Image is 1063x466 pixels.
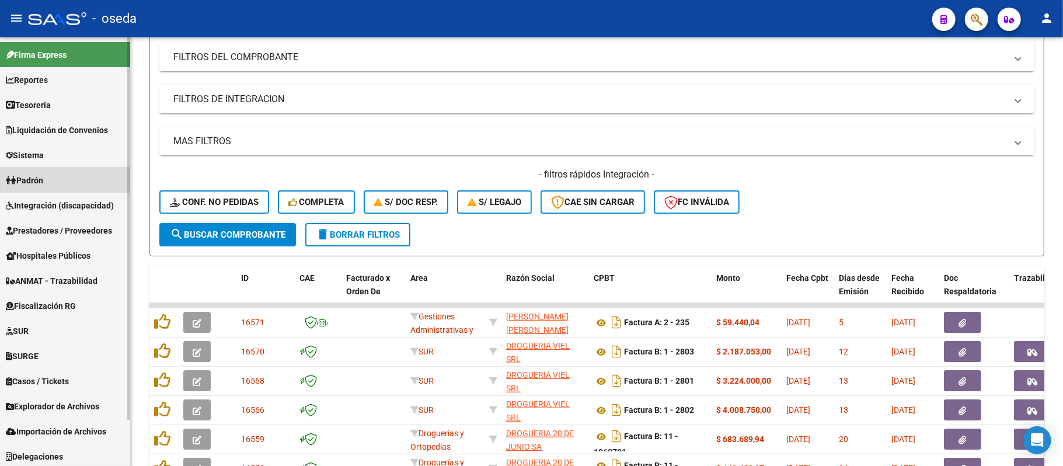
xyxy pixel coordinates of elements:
datatable-header-cell: Facturado x Orden De [341,266,406,317]
i: Descargar documento [609,371,624,390]
span: Gestiones Administrativas y Otros [410,312,473,348]
span: Delegaciones [6,450,63,463]
span: Conf. no pedidas [170,197,259,207]
h4: - filtros rápidos Integración - [159,168,1034,181]
datatable-header-cell: CPBT [589,266,712,317]
span: Fecha Recibido [891,273,924,296]
span: 13 [839,376,848,385]
div: 30714125903 [506,398,584,422]
datatable-header-cell: Fecha Cpbt [782,266,834,317]
span: SUR [6,325,29,338]
span: 16566 [241,405,264,415]
button: FC Inválida [654,190,740,214]
span: Droguerías y Ortopedias [410,429,464,451]
datatable-header-cell: Razón Social [501,266,589,317]
span: Completa [288,197,344,207]
span: ANMAT - Trazabilidad [6,274,97,287]
div: 20204703133 [506,310,584,335]
span: Facturado x Orden De [346,273,390,296]
span: [DATE] [786,347,810,356]
datatable-header-cell: CAE [295,266,341,317]
span: Tesorería [6,99,51,112]
i: Descargar documento [609,427,624,446]
mat-panel-title: FILTROS DEL COMPROBANTE [173,51,1006,64]
span: Buscar Comprobante [170,229,285,240]
mat-icon: search [170,227,184,241]
span: 16568 [241,376,264,385]
span: Días desde Emisión [839,273,880,296]
span: Explorador de Archivos [6,400,99,413]
span: Integración (discapacidad) [6,199,114,212]
span: 20 [839,434,848,444]
strong: $ 4.008.750,00 [716,405,771,415]
strong: Factura A: 2 - 235 [624,318,689,328]
span: 12 [839,347,848,356]
span: [DATE] [786,376,810,385]
div: 30714125903 [506,368,584,393]
i: Descargar documento [609,342,624,361]
span: [DATE] [891,318,915,327]
i: Descargar documento [609,401,624,419]
span: Doc Respaldatoria [944,273,996,296]
span: Monto [716,273,740,283]
span: Prestadores / Proveedores [6,224,112,237]
mat-panel-title: FILTROS DE INTEGRACION [173,93,1006,106]
mat-expansion-panel-header: FILTROS DE INTEGRACION [159,85,1034,113]
div: 30714125903 [506,339,584,364]
span: [DATE] [786,318,810,327]
span: Area [410,273,428,283]
span: Padrón [6,174,43,187]
button: Buscar Comprobante [159,223,296,246]
span: S/ Doc Resp. [374,197,438,207]
datatable-header-cell: Días desde Emisión [834,266,887,317]
mat-icon: delete [316,227,330,241]
strong: $ 59.440,04 [716,318,759,327]
span: CAE SIN CARGAR [551,197,635,207]
mat-expansion-panel-header: MAS FILTROS [159,127,1034,155]
button: CAE SIN CARGAR [541,190,645,214]
strong: $ 2.187.053,00 [716,347,771,356]
span: Fiscalización RG [6,300,76,312]
span: 16571 [241,318,264,327]
span: [DATE] [786,434,810,444]
span: Hospitales Públicos [6,249,90,262]
strong: $ 3.224.000,00 [716,376,771,385]
strong: $ 683.689,94 [716,434,764,444]
span: - oseda [92,6,137,32]
span: [DATE] [786,405,810,415]
strong: Factura B: 1 - 2803 [624,347,694,357]
span: SUR [410,347,434,356]
mat-expansion-panel-header: FILTROS DEL COMPROBANTE [159,43,1034,71]
span: DROGUERIA VIEL SRL [506,370,570,393]
span: 13 [839,405,848,415]
strong: Factura B: 1 - 2801 [624,377,694,386]
span: DROGUERIA VIEL SRL [506,341,570,364]
button: S/ legajo [457,190,532,214]
span: SURGE [6,350,39,363]
span: Fecha Cpbt [786,273,828,283]
span: SUR [410,405,434,415]
span: ID [241,273,249,283]
span: [PERSON_NAME] [PERSON_NAME] [506,312,569,335]
div: Open Intercom Messenger [1023,426,1051,454]
span: SUR [410,376,434,385]
span: Casos / Tickets [6,375,69,388]
datatable-header-cell: Doc Respaldatoria [939,266,1009,317]
span: CAE [299,273,315,283]
datatable-header-cell: Fecha Recibido [887,266,939,317]
span: [DATE] [891,434,915,444]
span: [DATE] [891,405,915,415]
span: [DATE] [891,376,915,385]
mat-panel-title: MAS FILTROS [173,135,1006,148]
span: DROGUERIA 20 DE JUNIO SA [506,429,574,451]
span: DROGUERIA VIEL SRL [506,399,570,422]
span: Importación de Archivos [6,425,106,438]
span: Firma Express [6,48,67,61]
strong: Factura B: 1 - 2802 [624,406,694,415]
mat-icon: menu [9,11,23,25]
mat-icon: person [1040,11,1054,25]
div: 30623456796 [506,427,584,451]
button: Conf. no pedidas [159,190,269,214]
datatable-header-cell: Area [406,266,485,317]
i: Descargar documento [609,313,624,332]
